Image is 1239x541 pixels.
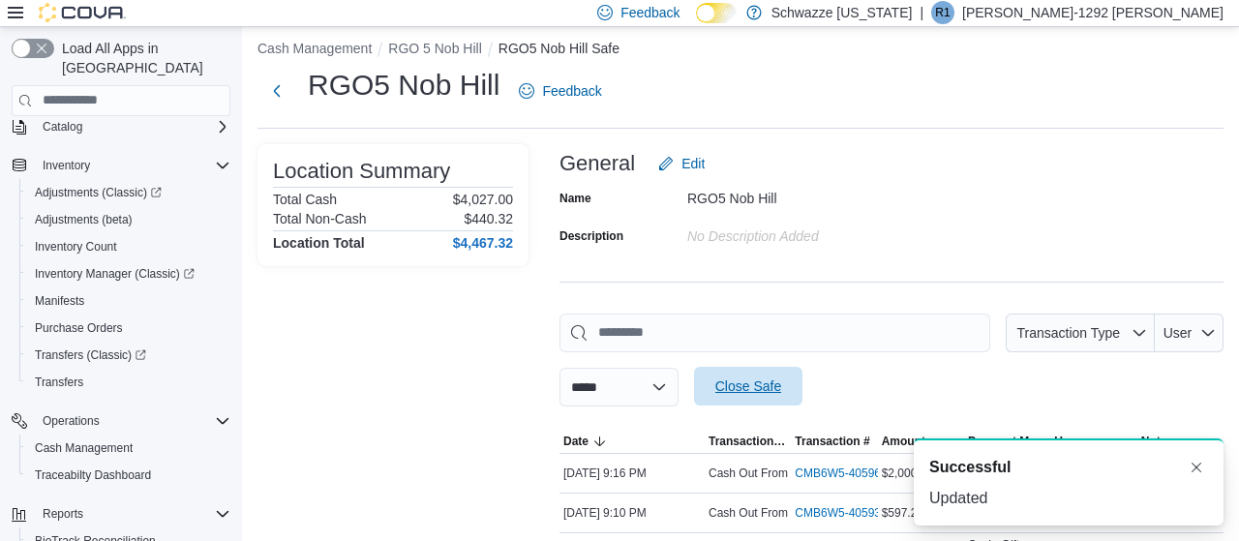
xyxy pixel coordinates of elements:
a: Adjustments (beta) [27,208,140,231]
span: Traceabilty Dashboard [35,467,151,483]
span: Operations [43,413,100,429]
span: Purchase Orders [35,320,123,336]
button: Catalog [4,113,238,140]
button: Cash Management [257,41,372,56]
div: Notification [929,456,1208,479]
h6: Total Cash [273,192,337,207]
h3: Location Summary [273,160,450,183]
div: Updated [929,487,1208,510]
button: Inventory [4,152,238,179]
span: Feedback [620,3,680,22]
a: Manifests [27,289,92,313]
button: Transaction # [791,430,877,453]
span: Traceabilty Dashboard [27,464,230,487]
span: Manifests [27,289,230,313]
button: Dismiss toast [1185,456,1208,479]
span: Transfers [35,375,83,390]
a: Purchase Orders [27,316,131,340]
button: Operations [35,409,107,433]
a: Inventory Manager (Classic) [27,262,202,286]
h1: RGO5 Nob Hill [308,66,499,105]
div: Reggie-1292 Gutierrez [931,1,954,24]
span: Adjustments (beta) [27,208,230,231]
img: Cova [39,3,126,22]
div: [DATE] 9:10 PM [559,501,705,525]
button: Manifests [19,287,238,315]
span: Transaction # [795,434,869,449]
button: Next [257,72,296,110]
p: Cash Out From Drawer (Drawer 1) [709,505,887,521]
span: R1 [935,1,950,24]
button: Operations [4,407,238,435]
span: Date [563,434,589,449]
button: User [1155,314,1224,352]
span: Feedback [542,81,601,101]
span: Transaction Type [1016,325,1120,341]
a: Transfers (Classic) [27,344,154,367]
span: Reports [35,502,230,526]
h6: Total Non-Cash [273,211,367,226]
p: Schwazze [US_STATE] [771,1,913,24]
span: Transfers (Classic) [27,344,230,367]
span: Adjustments (Classic) [27,181,230,204]
a: Feedback [511,72,609,110]
span: Purchase Orders [27,316,230,340]
span: Dark Mode [696,23,697,24]
button: Inventory [35,154,98,177]
div: [DATE] 9:16 PM [559,462,705,485]
a: CMB6W5-405938External link [795,505,902,521]
span: Edit [681,154,705,173]
label: Description [559,228,623,244]
label: Name [559,191,591,206]
button: Transaction Type [705,430,791,453]
span: Load All Apps in [GEOGRAPHIC_DATA] [54,39,230,77]
span: Inventory Count [35,239,117,255]
span: Successful [929,456,1011,479]
p: | [920,1,923,24]
button: RGO 5 Nob Hill [388,41,481,56]
input: Dark Mode [696,3,737,23]
a: Cash Management [27,436,140,460]
button: RGO5 Nob Hill Safe [499,41,619,56]
input: This is a search bar. As you type, the results lower in the page will automatically filter. [559,314,990,352]
a: Inventory Count [27,235,125,258]
p: $440.32 [464,211,513,226]
span: Catalog [35,115,230,138]
p: $4,027.00 [453,192,513,207]
button: Inventory Count [19,233,238,260]
h4: $4,467.32 [453,235,513,251]
span: Close Safe [715,376,781,396]
button: Transfers [19,369,238,396]
span: Reports [43,506,83,522]
span: Transaction Type [709,434,787,449]
a: Adjustments (Classic) [27,181,169,204]
button: Edit [650,144,712,183]
span: Manifests [35,293,84,309]
nav: An example of EuiBreadcrumbs [257,39,1224,62]
button: Close Safe [694,367,802,406]
a: Transfers [27,371,91,394]
a: CMB6W5-405966External link [795,466,902,481]
p: [PERSON_NAME]-1292 [PERSON_NAME] [962,1,1224,24]
a: Traceabilty Dashboard [27,464,159,487]
button: Traceabilty Dashboard [19,462,238,489]
span: Cash Management [27,436,230,460]
span: Inventory [43,158,90,173]
button: Catalog [35,115,90,138]
button: Reports [4,500,238,527]
button: Date [559,430,705,453]
span: Cash Management [35,440,133,456]
span: Transfers [27,371,230,394]
h4: Location Total [273,235,365,251]
span: Operations [35,409,230,433]
a: Transfers (Classic) [19,342,238,369]
button: Reports [35,502,91,526]
span: Inventory Count [27,235,230,258]
div: RGO5 Nob Hill [687,183,947,206]
span: Adjustments (Classic) [35,185,162,200]
div: No Description added [687,221,947,244]
span: Catalog [43,119,82,135]
button: Cash Management [19,435,238,462]
button: Adjustments (beta) [19,206,238,233]
button: Transaction Type [1006,314,1155,352]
